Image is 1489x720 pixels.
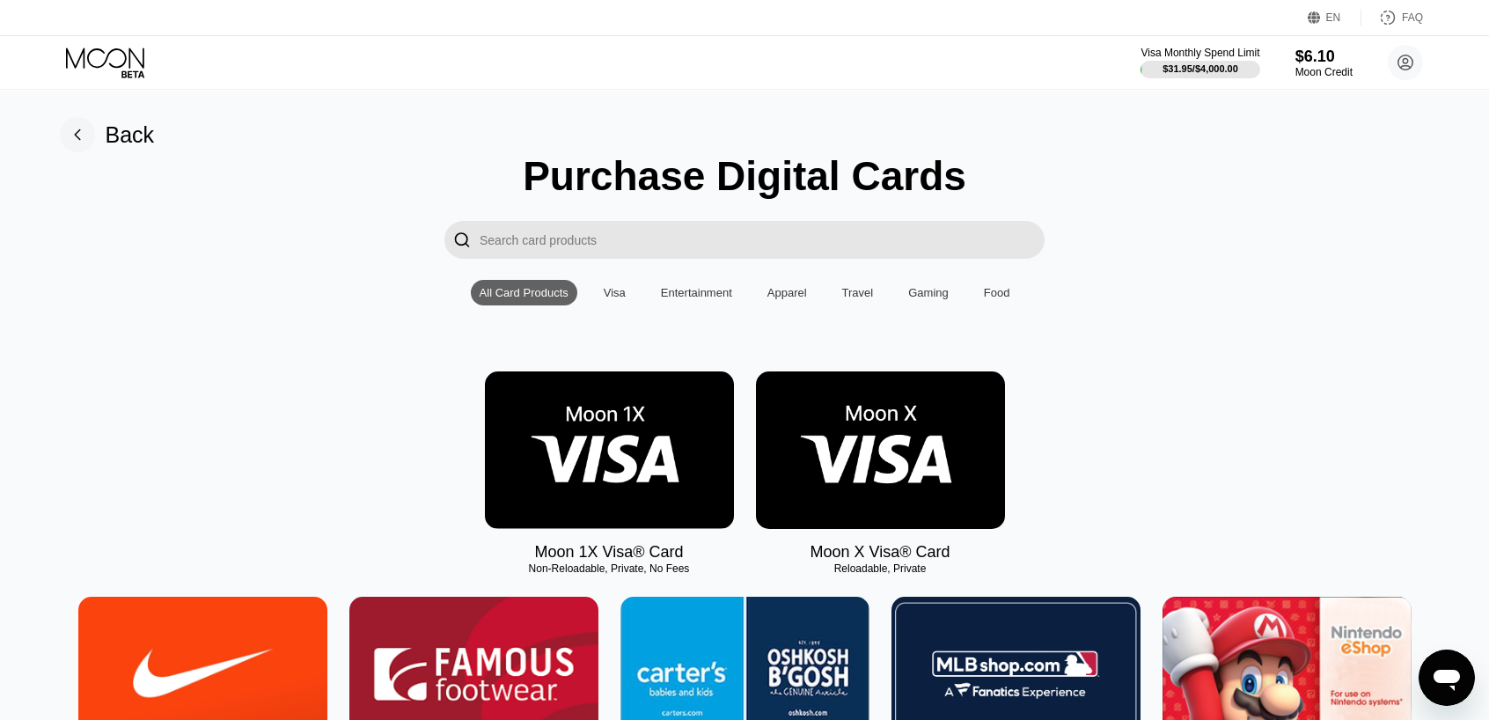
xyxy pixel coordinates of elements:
[1141,47,1259,59] div: Visa Monthly Spend Limit
[595,280,634,305] div: Visa
[1308,9,1361,26] div: EN
[810,543,950,562] div: Moon X Visa® Card
[759,280,816,305] div: Apparel
[842,286,874,299] div: Travel
[833,280,883,305] div: Travel
[1141,47,1259,78] div: Visa Monthly Spend Limit$31.95/$4,000.00
[756,562,1005,575] div: Reloadable, Private
[661,286,732,299] div: Entertainment
[60,117,155,152] div: Back
[471,280,577,305] div: All Card Products
[899,280,957,305] div: Gaming
[480,286,568,299] div: All Card Products
[1295,48,1353,66] div: $6.10
[485,562,734,575] div: Non-Reloadable, Private, No Fees
[908,286,949,299] div: Gaming
[106,122,155,148] div: Back
[1326,11,1341,24] div: EN
[767,286,807,299] div: Apparel
[604,286,626,299] div: Visa
[534,543,683,562] div: Moon 1X Visa® Card
[1402,11,1423,24] div: FAQ
[1419,650,1475,706] iframe: Button to launch messaging window
[1295,48,1353,78] div: $6.10Moon Credit
[984,286,1010,299] div: Food
[1163,63,1238,74] div: $31.95 / $4,000.00
[444,221,480,259] div: 
[1295,66,1353,78] div: Moon Credit
[523,152,966,200] div: Purchase Digital Cards
[975,280,1019,305] div: Food
[453,230,471,250] div: 
[652,280,741,305] div: Entertainment
[1361,9,1423,26] div: FAQ
[480,221,1045,259] input: Search card products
